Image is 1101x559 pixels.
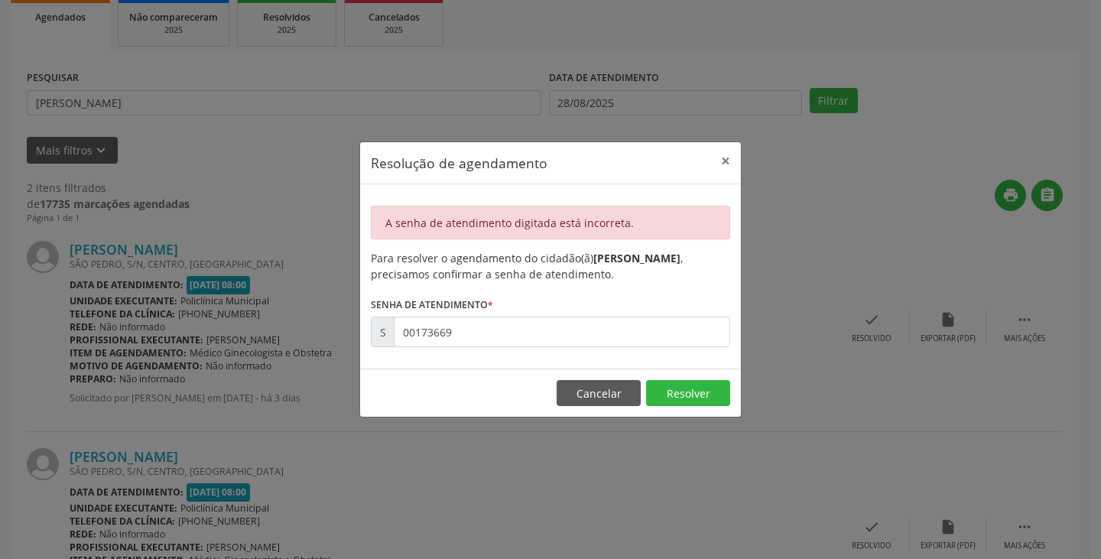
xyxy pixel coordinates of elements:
[371,293,493,317] label: Senha de atendimento
[646,380,730,406] button: Resolver
[371,317,395,347] div: S
[371,250,730,282] div: Para resolver o agendamento do cidadão(ã) , precisamos confirmar a senha de atendimento.
[710,142,741,180] button: Close
[371,153,547,173] h5: Resolução de agendamento
[557,380,641,406] button: Cancelar
[371,206,730,239] div: A senha de atendimento digitada está incorreta.
[593,251,680,265] b: [PERSON_NAME]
